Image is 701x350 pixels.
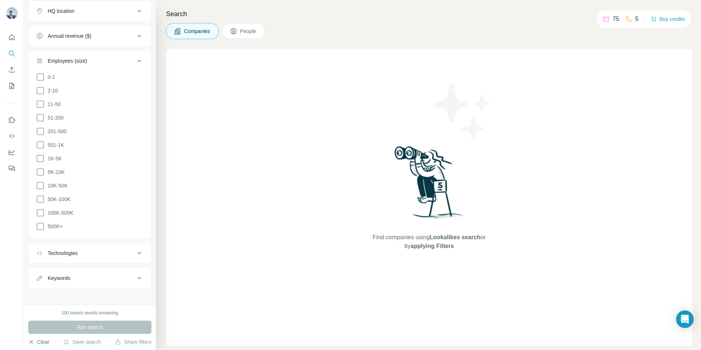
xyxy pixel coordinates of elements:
div: 100 search results remaining [62,310,118,316]
div: Open Intercom Messenger [676,310,694,328]
button: Save search [63,338,101,346]
button: Use Surfe API [6,130,18,143]
button: Clear [28,338,49,346]
img: Avatar [6,7,18,19]
span: 50K-100K [45,196,70,203]
span: People [240,28,257,35]
button: Technologies [29,244,151,262]
button: Use Surfe on LinkedIn [6,113,18,127]
span: 500K+ [45,223,63,230]
span: 100K-500K [45,209,73,216]
button: HQ location [29,2,151,20]
span: Companies [184,28,211,35]
span: 11-50 [45,101,61,108]
button: Employees (size) [29,52,151,73]
p: 5 [635,15,639,23]
span: Find companies using or by [370,233,488,251]
button: Annual revenue ($) [29,27,151,45]
img: Surfe Illustration - Stars [429,79,495,145]
span: 1K-5K [45,155,62,162]
span: 2-10 [45,87,58,94]
span: 51-200 [45,114,64,121]
button: Dashboard [6,146,18,159]
div: Keywords [48,274,70,282]
span: 5K-10K [45,168,65,176]
button: Quick start [6,31,18,44]
h4: Search [166,9,692,19]
span: 0-1 [45,73,55,81]
p: 75 [613,15,619,23]
button: Enrich CSV [6,63,18,76]
button: Buy credits [651,14,685,24]
button: Keywords [29,269,151,287]
div: HQ location [48,7,74,15]
span: applying Filters [411,243,454,249]
button: Search [6,47,18,60]
span: 201-500 [45,128,66,135]
div: Employees (size) [48,57,87,65]
button: Feedback [6,162,18,175]
button: Share filters [115,338,151,346]
img: Surfe Illustration - Woman searching with binoculars [391,144,467,226]
button: My lists [6,79,18,92]
span: 501-1K [45,141,64,149]
div: Annual revenue ($) [48,32,91,40]
span: 10K-50K [45,182,67,189]
span: Lookalikes search [430,234,481,240]
div: Technologies [48,249,78,257]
